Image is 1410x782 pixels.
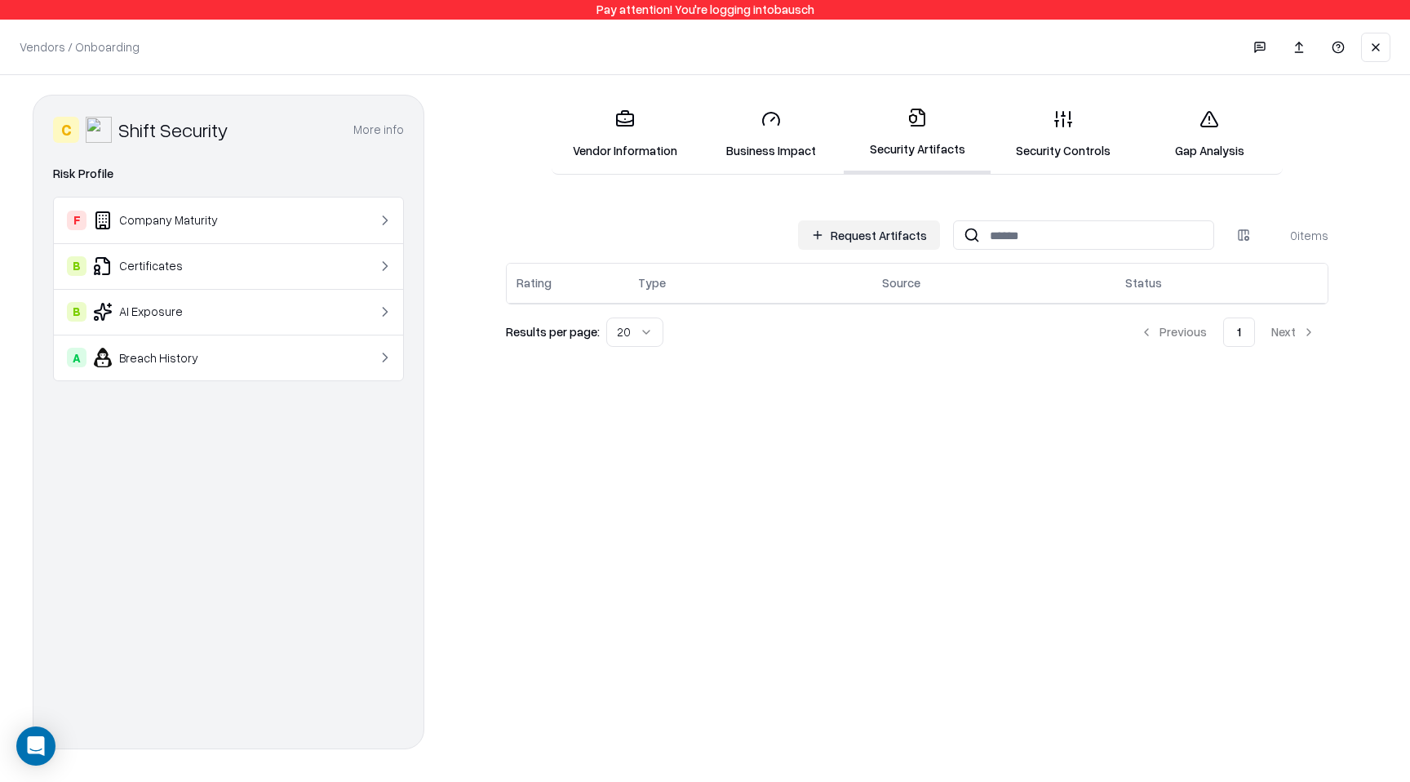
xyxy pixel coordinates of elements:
[67,256,331,276] div: Certificates
[67,302,86,322] div: B
[20,38,140,56] p: Vendors / Onboarding
[517,274,552,291] div: Rating
[67,211,86,230] div: F
[53,164,404,184] div: Risk Profile
[1223,318,1255,347] button: 1
[991,96,1137,172] a: Security Controls
[1137,96,1283,172] a: Gap Analysis
[67,302,331,322] div: AI Exposure
[552,96,698,172] a: Vendor Information
[844,95,990,174] a: Security Artifacts
[16,726,55,766] div: Open Intercom Messenger
[1127,318,1328,347] nav: pagination
[638,274,666,291] div: Type
[67,348,86,367] div: A
[67,256,86,276] div: B
[353,115,404,144] button: More info
[118,117,228,143] div: Shift Security
[1125,274,1162,291] div: Status
[67,211,331,230] div: Company Maturity
[506,323,600,340] p: Results per page:
[86,117,112,143] img: Shift Security
[698,96,844,172] a: Business Impact
[67,348,331,367] div: Breach History
[1263,227,1328,244] div: 0 items
[53,117,79,143] div: C
[882,274,920,291] div: Source
[798,220,940,250] button: Request Artifacts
